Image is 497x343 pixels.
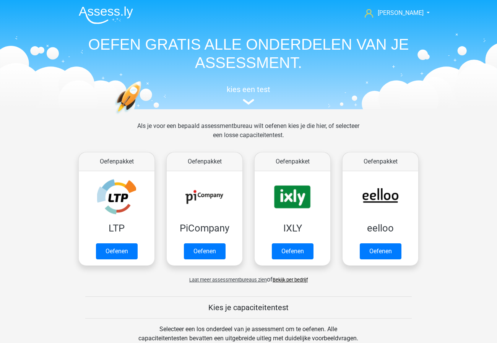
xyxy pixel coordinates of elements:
a: [PERSON_NAME] [362,8,424,18]
a: Oefenen [360,243,401,259]
div: of [73,269,424,284]
h5: Kies je capaciteitentest [85,303,412,312]
a: Oefenen [272,243,313,259]
a: Bekijk per bedrijf [273,277,308,283]
a: Oefenen [96,243,138,259]
span: [PERSON_NAME] [378,9,424,16]
img: oefenen [115,81,171,150]
h5: kies een test [73,85,424,94]
img: assessment [243,99,254,105]
img: Assessly [79,6,133,24]
a: kies een test [73,85,424,105]
a: Oefenen [184,243,226,259]
h1: OEFEN GRATIS ALLE ONDERDELEN VAN JE ASSESSMENT. [73,35,424,72]
div: Als je voor een bepaald assessmentbureau wilt oefenen kies je die hier, of selecteer een losse ca... [131,121,365,149]
span: Laat meer assessmentbureaus zien [189,277,267,283]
